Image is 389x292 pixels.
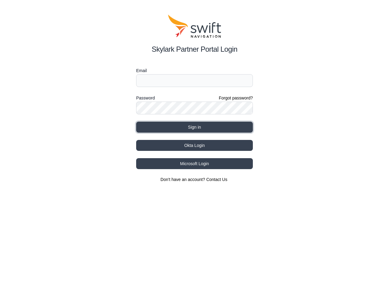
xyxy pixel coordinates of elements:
[136,67,253,74] label: Email
[136,44,253,55] h2: Skylark Partner Portal Login
[136,158,253,169] button: Microsoft Login
[136,140,253,151] button: Okta Login
[219,95,253,101] a: Forgot password?
[136,176,253,182] section: Don't have an account?
[206,177,227,182] a: Contact Us
[136,122,253,133] button: Sign in
[136,94,155,102] label: Password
